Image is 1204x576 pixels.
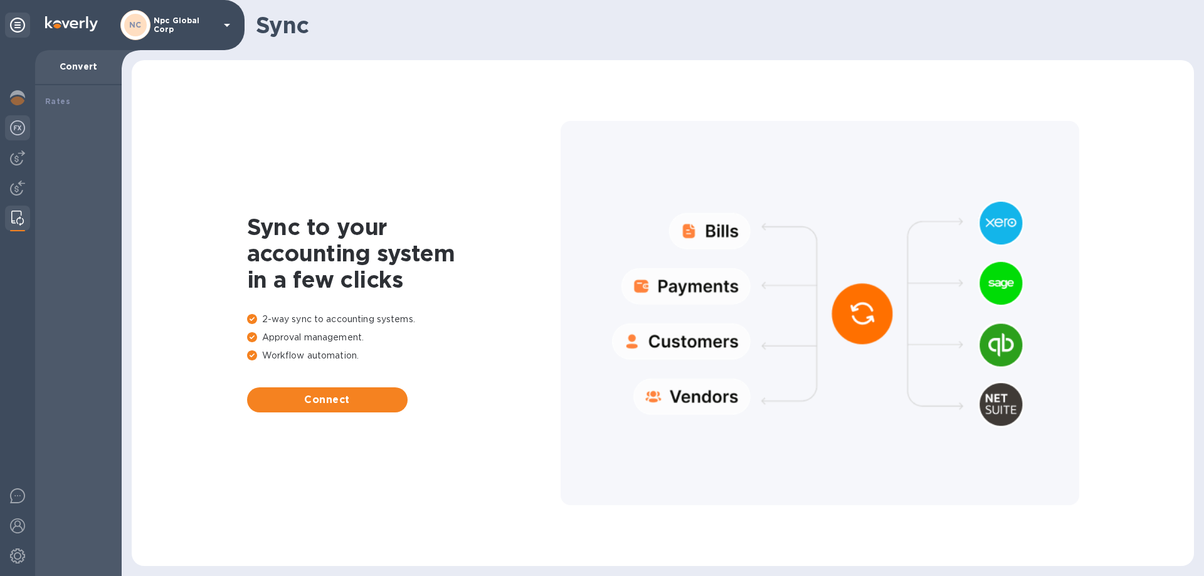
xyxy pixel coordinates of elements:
p: Approval management. [247,331,561,344]
span: Connect [257,392,398,407]
h1: Sync to your accounting system in a few clicks [247,214,561,293]
img: Logo [45,16,98,31]
button: Connect [247,387,408,412]
img: Foreign exchange [10,120,25,135]
p: 2-way sync to accounting systems. [247,313,561,326]
b: NC [129,20,142,29]
h1: Sync [256,12,1184,38]
b: Rates [45,97,70,106]
p: Workflow automation. [247,349,561,362]
div: Pin categories [5,13,30,38]
p: Convert [45,60,112,73]
p: Npc Global Corp [154,16,216,34]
